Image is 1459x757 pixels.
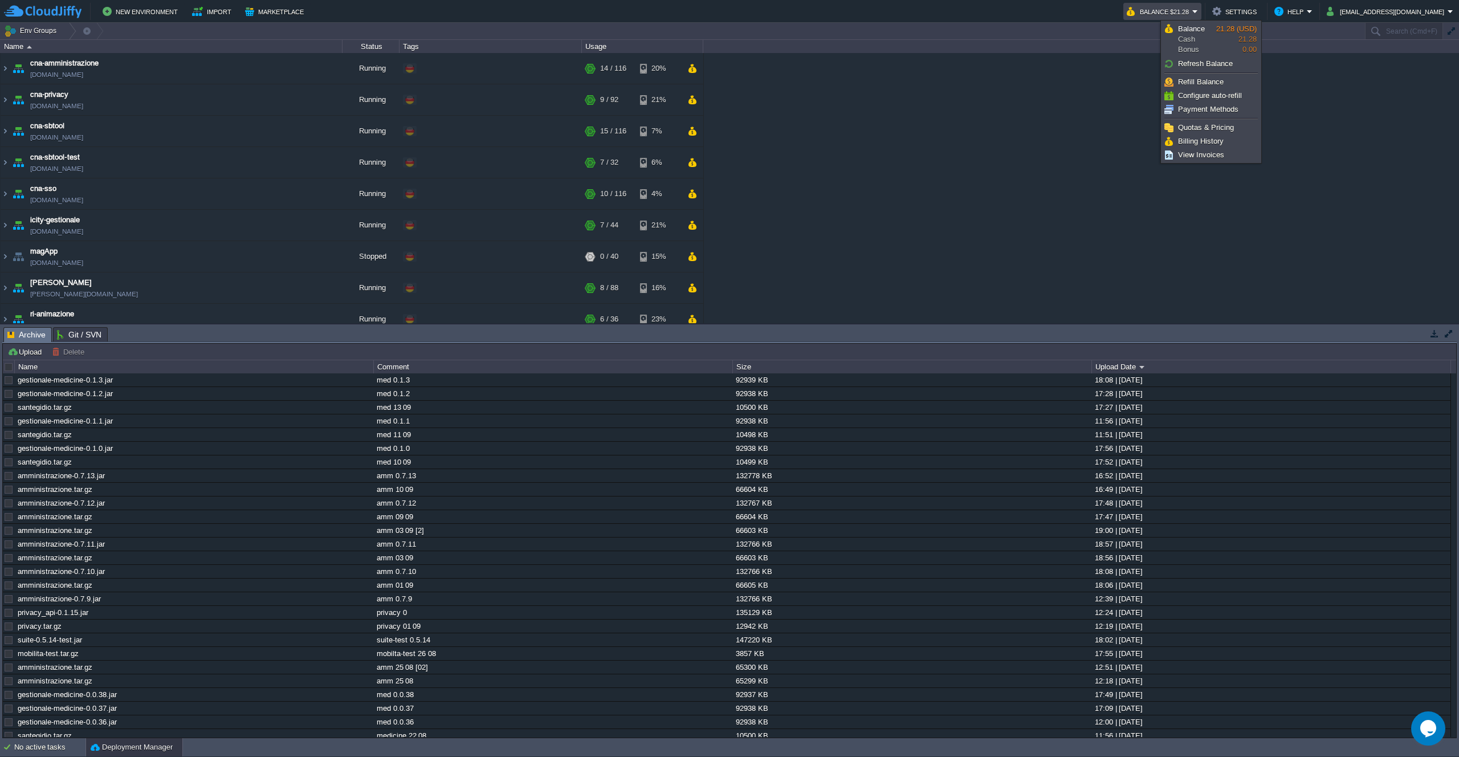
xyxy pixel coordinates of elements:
[733,579,1091,592] div: 66605 KB
[1092,579,1450,592] div: 18:06 | [DATE]
[343,210,400,241] div: Running
[1092,538,1450,551] div: 18:57 | [DATE]
[18,718,117,726] a: gestionale-medicine-0.0.36.jar
[245,5,307,18] button: Marketplace
[400,40,581,53] div: Tags
[733,442,1091,455] div: 92938 KB
[374,510,732,523] div: amm 09 09
[1163,58,1260,70] a: Refresh Balance
[7,347,45,357] button: Upload
[18,595,101,603] a: amministrazione-0.7.9.jar
[733,620,1091,633] div: 12942 KB
[1178,24,1216,55] span: Cash Bonus
[640,304,677,335] div: 23%
[30,226,83,237] a: [DOMAIN_NAME]
[374,414,732,428] div: med 0.1.1
[374,387,732,400] div: med 0.1.2
[30,183,56,194] a: cna-sso
[733,606,1091,619] div: 135129 KB
[30,163,83,174] a: [DOMAIN_NAME]
[600,116,626,146] div: 15 / 116
[1327,5,1448,18] button: [EMAIL_ADDRESS][DOMAIN_NAME]
[1411,711,1448,746] iframe: chat widget
[640,272,677,303] div: 16%
[1163,76,1260,88] a: Refill Balance
[1,178,10,209] img: AMDAwAAAACH5BAEAAAAALAAAAAABAAEAAAICRAEAOw==
[1,272,10,303] img: AMDAwAAAACH5BAEAAAAALAAAAAABAAEAAAICRAEAOw==
[1,40,342,53] div: Name
[30,277,92,288] a: [PERSON_NAME]
[1092,551,1450,564] div: 18:56 | [DATE]
[343,304,400,335] div: Running
[374,496,732,510] div: amm 0.7.12
[1093,360,1450,373] div: Upload Date
[600,178,626,209] div: 10 / 116
[1092,469,1450,482] div: 16:52 | [DATE]
[18,471,105,480] a: amministrazione-0.7.13.jar
[343,147,400,178] div: Running
[18,389,113,398] a: gestionale-medicine-0.1.2.jar
[103,5,181,18] button: New Environment
[640,241,677,272] div: 15%
[374,483,732,496] div: amm 10 09
[374,551,732,564] div: amm 03 09
[18,731,72,740] a: santegidio.tar.gz
[733,510,1091,523] div: 66604 KB
[1092,715,1450,728] div: 12:00 | [DATE]
[18,485,92,494] a: amministrazione.tar.gz
[10,178,26,209] img: AMDAwAAAACH5BAEAAAAALAAAAAABAAEAAAICRAEAOw==
[18,553,92,562] a: amministrazione.tar.gz
[1163,135,1260,148] a: Billing History
[1092,387,1450,400] div: 17:28 | [DATE]
[30,194,83,206] a: [DOMAIN_NAME]
[30,288,138,300] a: [PERSON_NAME][DOMAIN_NAME]
[640,147,677,178] div: 6%
[10,147,26,178] img: AMDAwAAAACH5BAEAAAAALAAAAAABAAEAAAICRAEAOw==
[374,633,732,646] div: suite-test 0.5.14
[18,444,113,453] a: gestionale-medicine-0.1.0.jar
[10,304,26,335] img: AMDAwAAAACH5BAEAAAAALAAAAAABAAEAAAICRAEAOw==
[733,661,1091,674] div: 65300 KB
[374,606,732,619] div: privacy 0
[733,414,1091,428] div: 92938 KB
[733,702,1091,715] div: 92938 KB
[30,308,74,320] a: ri-animazione
[343,40,399,53] div: Status
[10,84,26,115] img: AMDAwAAAACH5BAEAAAAALAAAAAABAAEAAAICRAEAOw==
[10,272,26,303] img: AMDAwAAAACH5BAEAAAAALAAAAAABAAEAAAICRAEAOw==
[1216,25,1257,54] span: 21.28 0.00
[10,241,26,272] img: AMDAwAAAACH5BAEAAAAALAAAAAABAAEAAAICRAEAOw==
[374,688,732,701] div: med 0.0.38
[18,622,62,630] a: privacy.tar.gz
[343,241,400,272] div: Stopped
[18,704,117,713] a: gestionale-medicine-0.0.37.jar
[1092,496,1450,510] div: 17:48 | [DATE]
[1178,123,1234,132] span: Quotas & Pricing
[374,729,732,742] div: medicine 22 08
[640,53,677,84] div: 20%
[10,116,26,146] img: AMDAwAAAACH5BAEAAAAALAAAAAABAAEAAAICRAEAOw==
[640,116,677,146] div: 7%
[1178,78,1224,86] span: Refill Balance
[30,152,80,163] a: cna-sbtool-test
[1092,592,1450,605] div: 12:39 | [DATE]
[374,565,732,578] div: amm 0.7.10
[1178,59,1233,68] span: Refresh Balance
[1,116,10,146] img: AMDAwAAAACH5BAEAAAAALAAAAAABAAEAAAICRAEAOw==
[733,647,1091,660] div: 3857 KB
[733,428,1091,441] div: 10498 KB
[733,633,1091,646] div: 147220 KB
[30,120,64,132] a: cna-sbtool
[733,387,1091,400] div: 92938 KB
[1274,5,1307,18] button: Help
[1092,606,1450,619] div: 12:24 | [DATE]
[30,69,83,80] a: [DOMAIN_NAME]
[374,538,732,551] div: amm 0.7.11
[15,360,373,373] div: Name
[600,53,626,84] div: 14 / 116
[733,496,1091,510] div: 132767 KB
[18,430,72,439] a: santegidio.tar.gz
[1216,25,1257,33] span: 21.28 (USD)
